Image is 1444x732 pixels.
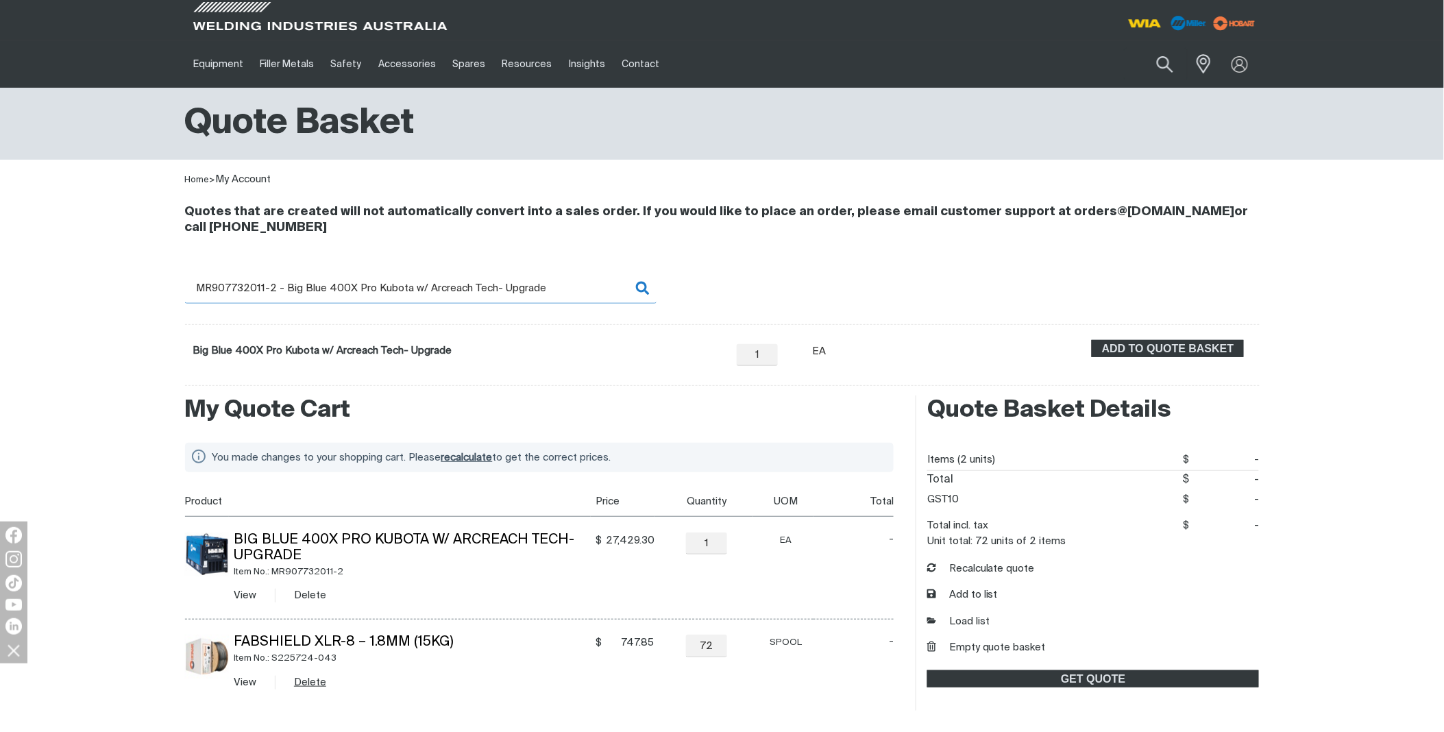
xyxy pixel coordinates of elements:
[5,599,22,611] img: YouTube
[813,344,828,360] div: EA
[927,515,988,536] dt: Total incl. tax
[444,40,493,88] a: Spares
[185,635,229,679] img: Fabshield XLR-8 – 1.8mm (15kg)
[185,40,252,88] a: Equipment
[185,273,657,304] input: Product name or item number...
[185,175,210,184] a: Home
[1118,206,1235,218] a: @[DOMAIN_NAME]
[759,635,813,650] div: SPOOL
[5,575,22,591] img: TikTok
[322,40,369,88] a: Safety
[1184,494,1190,504] span: $
[596,534,602,548] span: $
[185,101,415,146] h1: Quote Basket
[234,533,574,563] a: Big Blue 400X Pro Kubota w/ Arcreach Tech- Upgrade
[846,533,894,546] span: -
[234,650,591,666] div: Item No.: S225724-043
[1184,454,1190,465] span: $
[185,40,991,88] nav: Main
[927,489,959,510] dt: GST10
[927,471,953,489] dt: Total
[185,204,1260,236] h4: Quotes that are created will not automatically convert into a sales order. If you would like to p...
[927,640,1046,656] button: Empty quote basket
[1093,340,1243,358] span: ADD TO QUOTE BASKET
[5,551,22,568] img: Instagram
[234,564,591,580] div: Item No.: MR907732011-2
[185,273,1260,386] div: Product or group for quick order
[234,635,454,649] a: Fabshield XLR-8 – 1.8mm (15kg)
[185,486,591,517] th: Product
[493,40,560,88] a: Resources
[927,450,995,470] dt: Items (2 units)
[234,590,256,600] a: View Big Blue 400X Pro Kubota w/ Arcreach Tech- Upgrade
[1124,48,1188,80] input: Product name or item number...
[1210,13,1260,34] img: miller
[929,670,1258,688] span: GET QUOTE
[927,587,998,603] button: Add to list
[759,533,813,548] div: EA
[1092,340,1244,358] button: Add Big Blue 400X Pro Kubota w/ Arcreach Tech- Upgrade to the shopping cart
[1142,48,1188,80] button: Search products
[5,618,22,635] img: LinkedIn
[927,536,1066,546] dt: Unit total: 72 units of 2 items
[753,486,813,517] th: UOM
[927,395,1259,426] h2: Quote Basket Details
[5,527,22,544] img: Facebook
[185,395,894,426] h2: My Quote Cart
[606,636,654,650] span: 747.85
[294,674,326,690] button: Delete Fabshield XLR-8 – 1.8mm (15kg)
[2,639,25,662] img: hide socials
[185,533,229,576] img: Big Blue 400X Pro Kubota w/ Arcreach Tech- Upgrade
[210,175,216,184] span: >
[1190,471,1260,489] span: -
[193,345,452,356] a: Big Blue 400X Pro Kubota w/ Arcreach Tech- Upgrade
[606,534,654,548] span: 27,429.30
[216,174,271,184] a: My Account
[294,587,326,603] button: Delete Big Blue 400X Pro Kubota w/ Arcreach Tech- Upgrade
[1190,489,1260,510] span: -
[252,40,322,88] a: Filler Metals
[613,40,668,88] a: Contact
[927,670,1259,688] a: GET QUOTE
[441,452,493,463] span: recalculate cart
[370,40,444,88] a: Accessories
[596,636,602,650] span: $
[212,448,878,467] div: You made changes to your shopping cart. Please to get the correct prices.
[234,677,256,687] a: View Fabshield XLR-8 – 1.8mm (15kg)
[654,486,753,517] th: Quantity
[1183,474,1190,485] span: $
[1190,515,1260,536] span: -
[927,561,1035,577] button: Recalculate quote
[927,614,990,630] a: Load list
[561,40,613,88] a: Insights
[813,486,894,517] th: Total
[846,635,894,648] span: -
[1184,520,1190,530] span: $
[1190,450,1260,470] span: -
[591,486,654,517] th: Price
